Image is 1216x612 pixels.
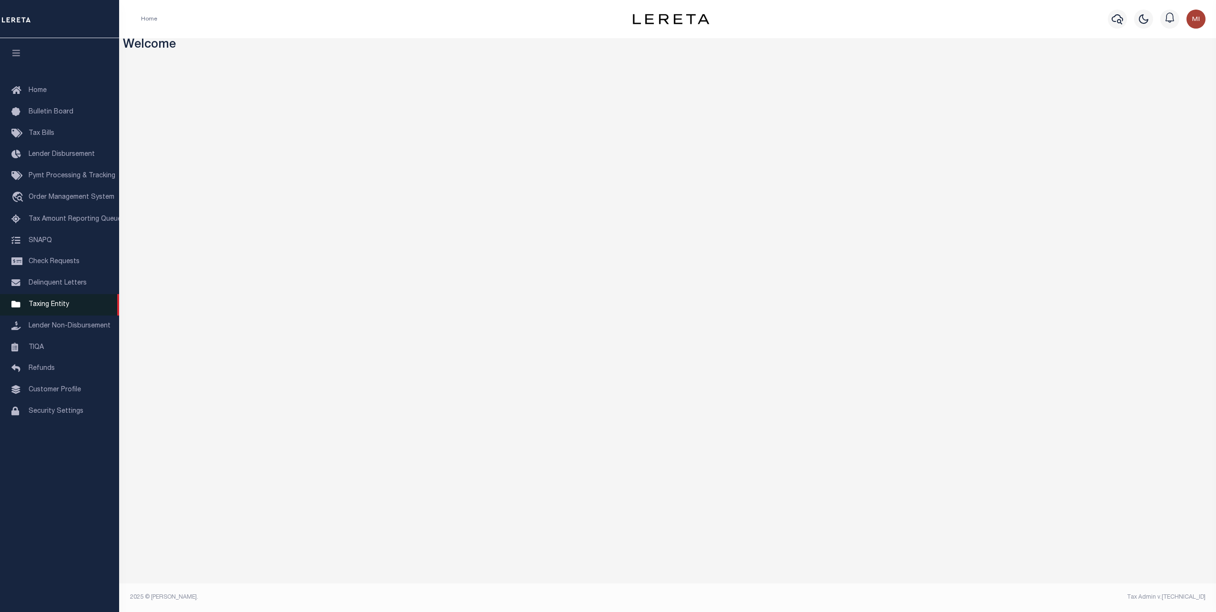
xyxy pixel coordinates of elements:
li: Home [141,15,157,23]
img: svg+xml;base64,PHN2ZyB4bWxucz0iaHR0cDovL3d3dy53My5vcmcvMjAwMC9zdmciIHBvaW50ZXItZXZlbnRzPSJub25lIi... [1186,10,1206,29]
span: Tax Amount Reporting Queue [29,216,122,223]
span: Pymt Processing & Tracking [29,173,115,179]
span: Lender Disbursement [29,151,95,158]
span: Bulletin Board [29,109,73,115]
span: Lender Non-Disbursement [29,323,111,329]
span: Home [29,87,47,94]
span: SNAPQ [29,237,52,244]
span: Refunds [29,365,55,372]
span: Taxing Entity [29,301,69,308]
span: TIQA [29,344,44,350]
h3: Welcome [123,38,1213,53]
span: Check Requests [29,258,80,265]
span: Order Management System [29,194,114,201]
i: travel_explore [11,192,27,204]
span: Security Settings [29,408,83,415]
span: Customer Profile [29,387,81,393]
img: logo-dark.svg [633,14,709,24]
div: Tax Admin v.[TECHNICAL_ID] [675,593,1206,602]
span: Delinquent Letters [29,280,87,286]
span: Tax Bills [29,130,54,137]
div: 2025 © [PERSON_NAME]. [123,593,668,602]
